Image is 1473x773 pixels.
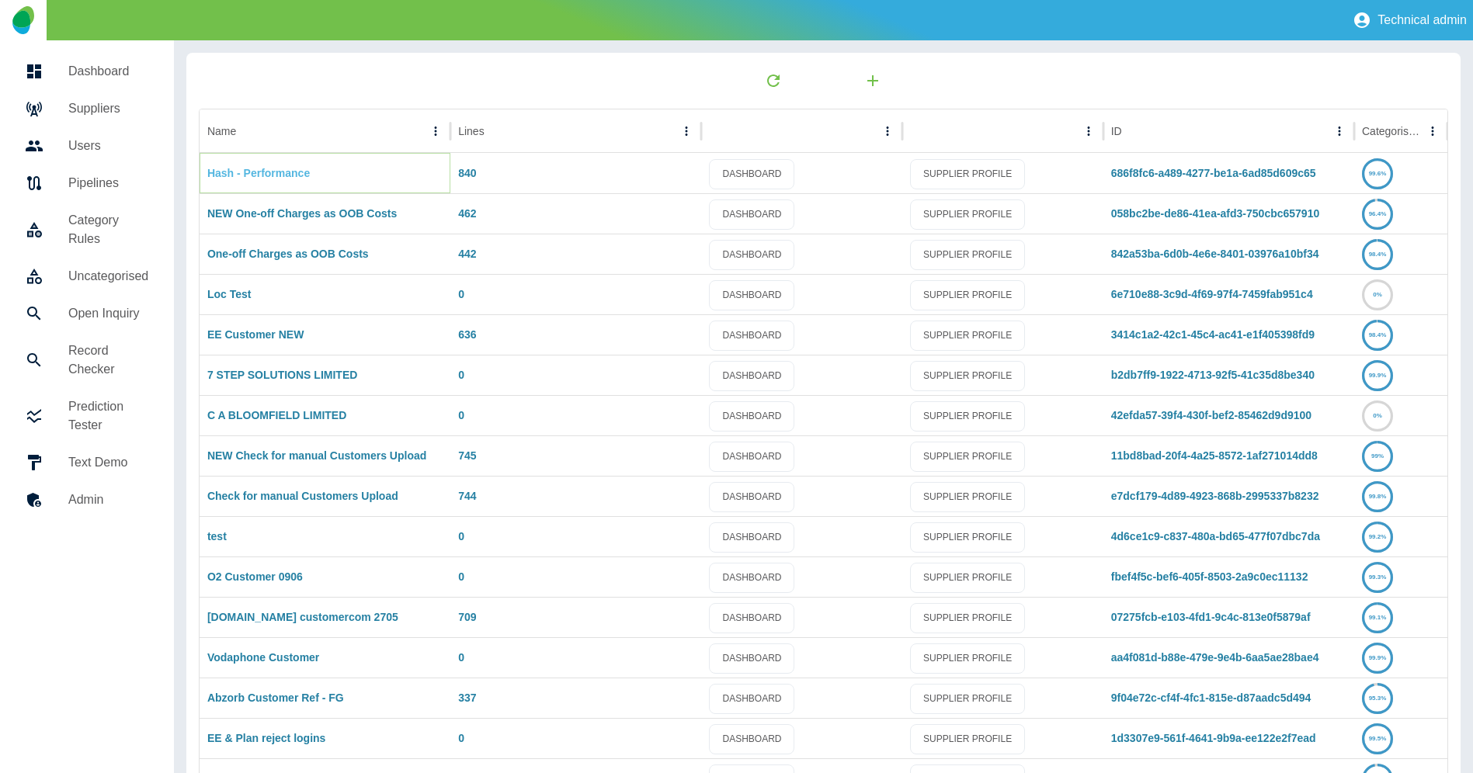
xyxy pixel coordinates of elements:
[1362,732,1393,744] a: 99.5%
[910,643,1025,674] a: SUPPLIER PROFILE
[1369,533,1387,540] text: 99.2%
[910,684,1025,714] a: SUPPLIER PROFILE
[458,490,476,502] a: 744
[12,53,162,90] a: Dashboard
[709,280,794,310] a: DASHBOARD
[207,248,369,260] a: One-off Charges as OOB Costs
[12,444,162,481] a: Text Demo
[68,137,149,155] h5: Users
[207,125,236,137] div: Name
[910,603,1025,633] a: SUPPLIER PROFILE
[709,199,794,230] a: DASHBOARD
[1362,651,1393,664] a: 99.9%
[709,522,794,553] a: DASHBOARD
[207,328,304,341] a: EE Customer NEW
[709,321,794,351] a: DASHBOARD
[1329,120,1350,142] button: ID column menu
[1362,409,1393,421] a: 0%
[458,692,476,704] a: 337
[1111,125,1122,137] div: ID
[1362,328,1393,341] a: 98.4%
[207,369,357,381] a: 7 STEP SOLUTIONS LIMITED
[709,159,794,189] a: DASHBOARD
[12,388,162,444] a: Prediction Tester
[1111,207,1320,220] a: 058bc2be-de86-41ea-afd3-750cbc657910
[68,267,149,286] h5: Uncategorised
[68,341,149,379] h5: Record Checker
[1369,331,1387,338] text: 98.4%
[910,563,1025,593] a: SUPPLIER PROFILE
[709,684,794,714] a: DASHBOARD
[207,651,319,664] a: Vodaphone Customer
[910,159,1025,189] a: SUPPLIER PROFILE
[12,6,33,34] img: Logo
[12,258,162,295] a: Uncategorised
[709,724,794,754] a: DASHBOARD
[68,211,149,248] h5: Category Rules
[1111,167,1316,179] a: 686f8fc6-a489-4277-be1a-6ad85d609c65
[910,522,1025,553] a: SUPPLIER PROFILE
[68,62,149,81] h5: Dashboard
[207,288,252,300] a: Loc Test
[910,361,1025,391] a: SUPPLIER PROFILE
[68,304,149,323] h5: Open Inquiry
[910,401,1025,432] a: SUPPLIER PROFILE
[207,490,398,502] a: Check for manual Customers Upload
[709,563,794,593] a: DASHBOARD
[207,530,227,542] a: test
[1362,692,1393,704] a: 95.3%
[1111,490,1319,502] a: e7dcf179-4d89-4923-868b-2995337b8232
[910,321,1025,351] a: SUPPLIER PROFILE
[910,482,1025,512] a: SUPPLIER PROFILE
[458,328,476,341] a: 636
[68,490,149,509] h5: Admin
[1111,611,1311,623] a: 07275fcb-e103-4fd1-9c4c-813e0f5879af
[910,724,1025,754] a: SUPPLIER PROFILE
[12,90,162,127] a: Suppliers
[1111,248,1319,260] a: 842a53ba-6d0b-4e6e-8401-03976a10bf34
[1111,692,1311,704] a: 9f04e72c-cf4f-4fc1-815e-d87aadc5d494
[1111,369,1315,381] a: b2db7ff9-1922-4713-92f5-41c35d8be340
[207,570,303,583] a: O2 Customer 0906
[458,530,464,542] a: 0
[207,692,344,704] a: Abzorb Customer Ref - FG
[12,295,162,332] a: Open Inquiry
[207,611,398,623] a: [DOMAIN_NAME] customercom 2705
[709,603,794,633] a: DASHBOARD
[709,361,794,391] a: DASHBOARD
[1369,170,1387,177] text: 99.6%
[207,732,326,744] a: EE & Plan reject logins
[68,99,149,118] h5: Suppliers
[1362,530,1393,542] a: 99.2%
[1369,372,1387,379] text: 99.9%
[910,199,1025,230] a: SUPPLIER PROFILE
[207,409,346,421] a: C A BLOOMFIELD LIMITED
[425,120,446,142] button: Name column menu
[12,481,162,518] a: Admin
[1111,328,1315,341] a: 3414c1a2-42c1-45c4-ac41-e1f405398fd9
[458,167,476,179] a: 840
[68,397,149,435] h5: Prediction Tester
[1362,449,1393,462] a: 99%
[458,409,464,421] a: 0
[1362,611,1393,623] a: 99.1%
[1362,125,1420,137] div: Categorised
[1346,5,1473,36] button: Technical admin
[1362,288,1393,300] a: 0%
[1373,412,1382,419] text: 0%
[1369,614,1387,621] text: 99.1%
[1111,732,1316,744] a: 1d3307e9-561f-4641-9b9a-ee122e2f7ead
[458,449,476,462] a: 745
[1362,490,1393,502] a: 99.8%
[877,120,898,142] button: column menu
[458,732,464,744] a: 0
[709,442,794,472] a: DASHBOARD
[1369,654,1387,661] text: 99.9%
[12,332,162,388] a: Record Checker
[458,248,476,260] a: 442
[1362,167,1393,179] a: 99.6%
[1369,493,1387,500] text: 99.8%
[1369,574,1387,581] text: 99.3%
[68,453,149,472] h5: Text Demo
[68,174,149,192] h5: Pipelines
